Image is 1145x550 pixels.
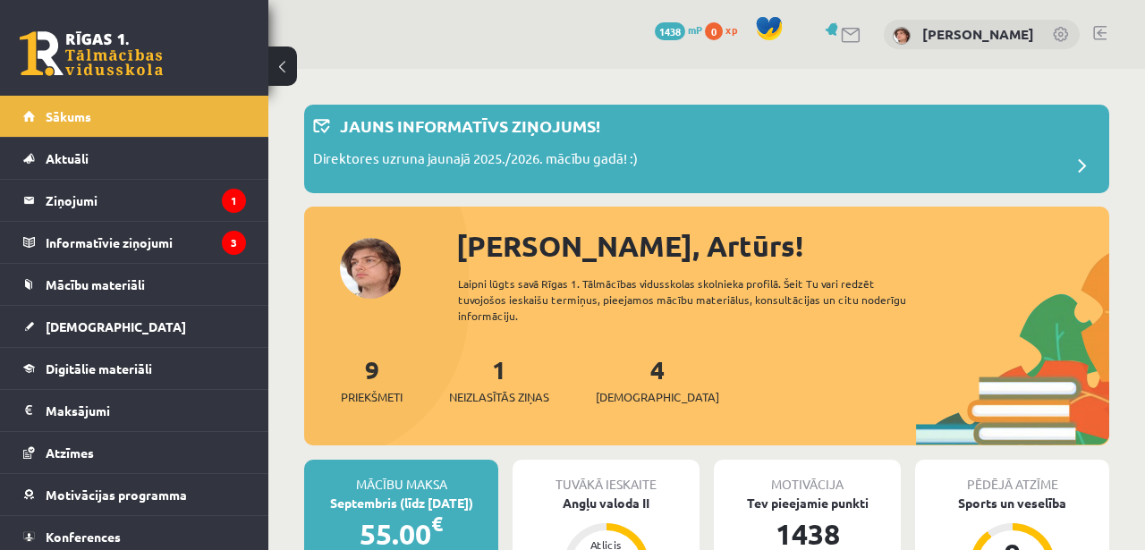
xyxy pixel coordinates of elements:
div: Tuvākā ieskaite [513,460,700,494]
div: Mācību maksa [304,460,498,494]
a: 1Neizlasītās ziņas [449,353,549,406]
span: [DEMOGRAPHIC_DATA] [596,388,719,406]
span: mP [688,22,702,37]
p: Direktores uzruna jaunajā 2025./2026. mācību gadā! :) [313,148,638,173]
div: Atlicis [580,539,633,550]
span: xp [725,22,737,37]
a: [PERSON_NAME] [922,25,1034,43]
span: Atzīmes [46,444,94,461]
span: € [431,511,443,537]
div: [PERSON_NAME], Artūrs! [456,224,1109,267]
span: Sākums [46,108,91,124]
span: Motivācijas programma [46,487,187,503]
span: Mācību materiāli [46,276,145,292]
a: Informatīvie ziņojumi3 [23,222,246,263]
span: Priekšmeti [341,388,403,406]
p: Jauns informatīvs ziņojums! [340,114,600,138]
a: 9Priekšmeti [341,353,403,406]
div: Motivācija [714,460,901,494]
span: 0 [705,22,723,40]
a: Maksājumi [23,390,246,431]
legend: Maksājumi [46,390,246,431]
a: Ziņojumi1 [23,180,246,221]
legend: Ziņojumi [46,180,246,221]
a: Digitālie materiāli [23,348,246,389]
a: Mācību materiāli [23,264,246,305]
div: Pēdējā atzīme [915,460,1109,494]
a: [DEMOGRAPHIC_DATA] [23,306,246,347]
i: 3 [222,231,246,255]
span: Digitālie materiāli [46,360,152,377]
a: Motivācijas programma [23,474,246,515]
a: Sākums [23,96,246,137]
a: 0 xp [705,22,746,37]
i: 1 [222,189,246,213]
span: Aktuāli [46,150,89,166]
img: Artūrs Meržans [893,27,911,45]
legend: Informatīvie ziņojumi [46,222,246,263]
a: Aktuāli [23,138,246,179]
a: Rīgas 1. Tālmācības vidusskola [20,31,163,76]
div: Tev pieejamie punkti [714,494,901,512]
a: Jauns informatīvs ziņojums! Direktores uzruna jaunajā 2025./2026. mācību gadā! :) [313,114,1100,184]
span: Konferences [46,529,121,545]
a: 4[DEMOGRAPHIC_DATA] [596,353,719,406]
div: Septembris (līdz [DATE]) [304,494,498,512]
a: Atzīmes [23,432,246,473]
span: [DEMOGRAPHIC_DATA] [46,318,186,334]
div: Sports un veselība [915,494,1109,512]
span: 1438 [655,22,685,40]
a: 1438 mP [655,22,702,37]
span: Neizlasītās ziņas [449,388,549,406]
div: Angļu valoda II [513,494,700,512]
div: Laipni lūgts savā Rīgas 1. Tālmācības vidusskolas skolnieka profilā. Šeit Tu vari redzēt tuvojošo... [458,275,941,324]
